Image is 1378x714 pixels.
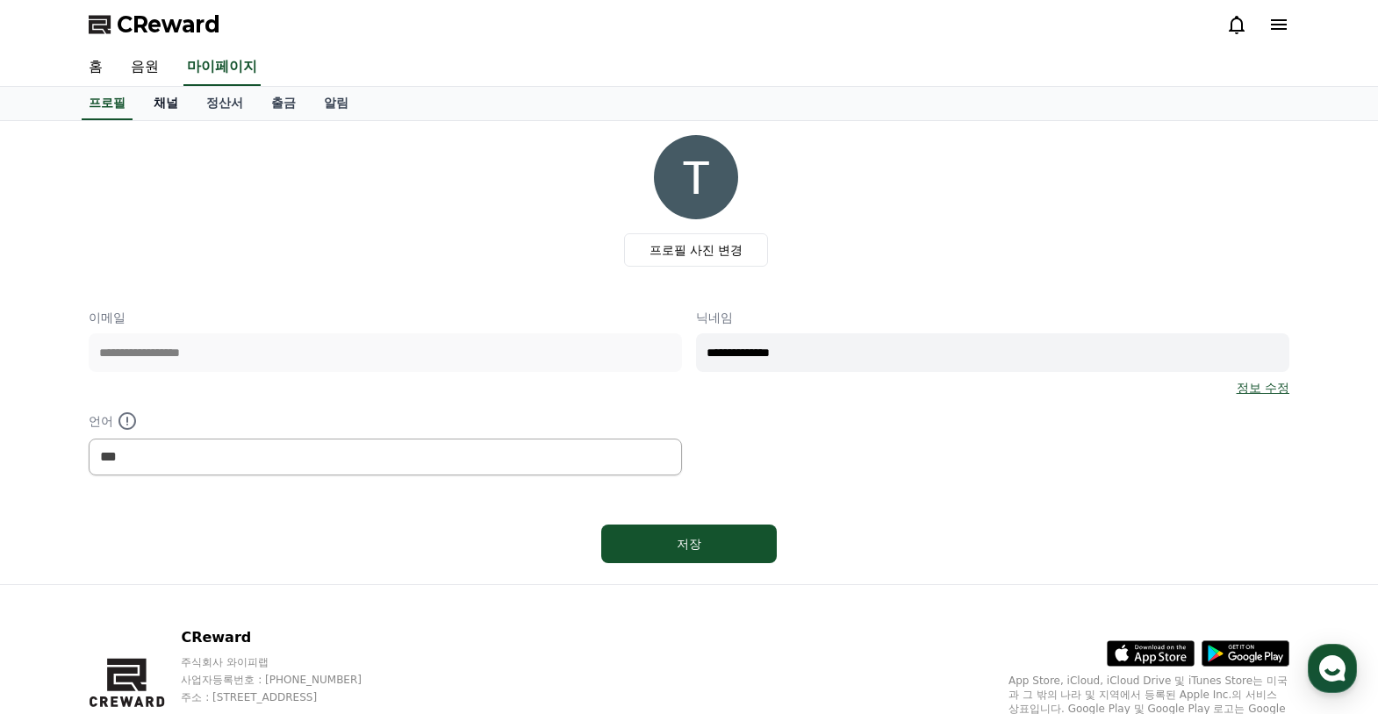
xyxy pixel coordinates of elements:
[181,627,395,648] p: CReward
[181,690,395,704] p: 주소 : [STREET_ADDRESS]
[624,233,769,267] label: 프로필 사진 변경
[82,87,133,120] a: 프로필
[181,655,395,669] p: 주식회사 와이피랩
[696,309,1289,326] p: 닉네임
[117,49,173,86] a: 음원
[226,556,337,600] a: 설정
[181,673,395,687] p: 사업자등록번호 : [PHONE_NUMBER]
[1237,379,1289,396] a: 정보 수정
[75,49,117,86] a: 홈
[161,583,182,597] span: 대화
[257,87,310,120] a: 출금
[89,309,682,326] p: 이메일
[89,11,220,39] a: CReward
[116,556,226,600] a: 대화
[310,87,362,120] a: 알림
[654,135,738,219] img: profile_image
[140,87,192,120] a: 채널
[5,556,116,600] a: 홈
[271,582,292,596] span: 설정
[636,535,742,553] div: 저장
[55,582,66,596] span: 홈
[601,525,777,563] button: 저장
[89,411,682,432] p: 언어
[183,49,261,86] a: 마이페이지
[192,87,257,120] a: 정산서
[117,11,220,39] span: CReward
